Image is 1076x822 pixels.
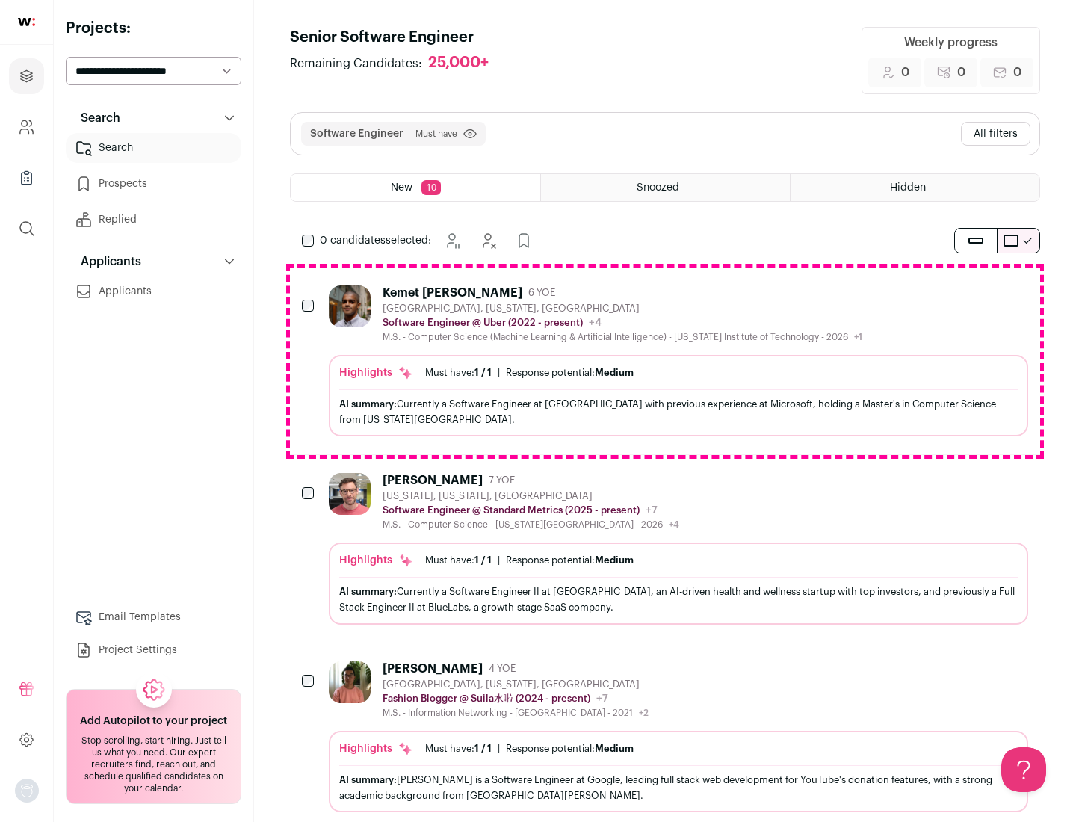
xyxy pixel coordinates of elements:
div: [PERSON_NAME] [383,661,483,676]
span: Hidden [890,182,926,193]
div: [PERSON_NAME] is a Software Engineer at Google, leading full stack web development for YouTube's ... [339,772,1018,803]
p: Search [72,109,120,127]
span: 0 [957,64,965,81]
div: Response potential: [506,367,634,379]
span: 1 / 1 [474,744,492,753]
span: Snoozed [637,182,679,193]
ul: | [425,367,634,379]
button: Snooze [437,226,467,256]
a: Add Autopilot to your project Stop scrolling, start hiring. Just tell us what you need. Our exper... [66,689,241,804]
img: 92c6d1596c26b24a11d48d3f64f639effaf6bd365bf059bea4cfc008ddd4fb99.jpg [329,473,371,515]
button: Open dropdown [15,779,39,803]
a: Applicants [66,276,241,306]
h2: Projects: [66,18,241,39]
div: Response potential: [506,743,634,755]
span: Must have [415,128,457,140]
div: M.S. - Information Networking - [GEOGRAPHIC_DATA] - 2021 [383,707,649,719]
button: Add to Prospects [509,226,539,256]
div: M.S. - Computer Science (Machine Learning & Artificial Intelligence) - [US_STATE] Institute of Te... [383,331,862,343]
button: Hide [473,226,503,256]
h1: Senior Software Engineer [290,27,504,48]
div: Highlights [339,553,413,568]
div: Currently a Software Engineer at [GEOGRAPHIC_DATA] with previous experience at Microsoft, holding... [339,396,1018,427]
a: Project Settings [66,635,241,665]
h2: Add Autopilot to your project [80,714,227,729]
a: [PERSON_NAME] 4 YOE [GEOGRAPHIC_DATA], [US_STATE], [GEOGRAPHIC_DATA] Fashion Blogger @ Suila水啦 (2... [329,661,1028,812]
a: Company and ATS Settings [9,109,44,145]
ul: | [425,554,634,566]
a: Hidden [791,174,1039,201]
span: Remaining Candidates: [290,55,422,72]
span: 0 candidates [320,235,386,246]
span: 10 [421,180,441,195]
span: +4 [589,318,602,328]
a: Email Templates [66,602,241,632]
div: Must have: [425,743,492,755]
a: Company Lists [9,160,44,196]
img: 927442a7649886f10e33b6150e11c56b26abb7af887a5a1dd4d66526963a6550.jpg [329,285,371,327]
a: Search [66,133,241,163]
div: Kemet [PERSON_NAME] [383,285,522,300]
a: Snoozed [541,174,790,201]
span: +1 [854,333,862,342]
button: Software Engineer [310,126,403,141]
div: M.S. - Computer Science - [US_STATE][GEOGRAPHIC_DATA] - 2026 [383,519,679,531]
div: Response potential: [506,554,634,566]
img: nopic.png [15,779,39,803]
div: Highlights [339,365,413,380]
div: Must have: [425,554,492,566]
span: AI summary: [339,399,397,409]
span: +4 [669,520,679,529]
span: Medium [595,555,634,565]
p: Fashion Blogger @ Suila水啦 (2024 - present) [383,693,590,705]
span: 4 YOE [489,663,516,675]
span: +7 [596,693,608,704]
span: 0 [1013,64,1021,81]
div: [GEOGRAPHIC_DATA], [US_STATE], [GEOGRAPHIC_DATA] [383,679,649,690]
div: 25,000+ [428,54,489,72]
button: Applicants [66,247,241,276]
span: New [391,182,412,193]
div: Highlights [339,741,413,756]
span: Medium [595,368,634,377]
a: Projects [9,58,44,94]
span: 1 / 1 [474,555,492,565]
a: Kemet [PERSON_NAME] 6 YOE [GEOGRAPHIC_DATA], [US_STATE], [GEOGRAPHIC_DATA] Software Engineer @ Ub... [329,285,1028,436]
iframe: Help Scout Beacon - Open [1001,747,1046,792]
ul: | [425,743,634,755]
span: selected: [320,233,431,248]
span: AI summary: [339,775,397,785]
img: ebffc8b94a612106133ad1a79c5dcc917f1f343d62299c503ebb759c428adb03.jpg [329,661,371,703]
a: [PERSON_NAME] 7 YOE [US_STATE], [US_STATE], [GEOGRAPHIC_DATA] Software Engineer @ Standard Metric... [329,473,1028,624]
span: +2 [639,708,649,717]
div: Weekly progress [904,34,998,52]
span: 6 YOE [528,287,555,299]
span: 0 [901,64,909,81]
div: [PERSON_NAME] [383,473,483,488]
span: +7 [646,505,658,516]
img: wellfound-shorthand-0d5821cbd27db2630d0214b213865d53afaa358527fdda9d0ea32b1df1b89c2c.svg [18,18,35,26]
a: Prospects [66,169,241,199]
div: Stop scrolling, start hiring. Just tell us what you need. Our expert recruiters find, reach out, ... [75,735,232,794]
span: Medium [595,744,634,753]
p: Applicants [72,253,141,271]
span: 7 YOE [489,475,515,486]
div: [US_STATE], [US_STATE], [GEOGRAPHIC_DATA] [383,490,679,502]
p: Software Engineer @ Standard Metrics (2025 - present) [383,504,640,516]
p: Software Engineer @ Uber (2022 - present) [383,317,583,329]
a: Replied [66,205,241,235]
button: All filters [961,122,1030,146]
span: AI summary: [339,587,397,596]
button: Search [66,103,241,133]
div: [GEOGRAPHIC_DATA], [US_STATE], [GEOGRAPHIC_DATA] [383,303,862,315]
div: Currently a Software Engineer II at [GEOGRAPHIC_DATA], an AI-driven health and wellness startup w... [339,584,1018,615]
div: Must have: [425,367,492,379]
span: 1 / 1 [474,368,492,377]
